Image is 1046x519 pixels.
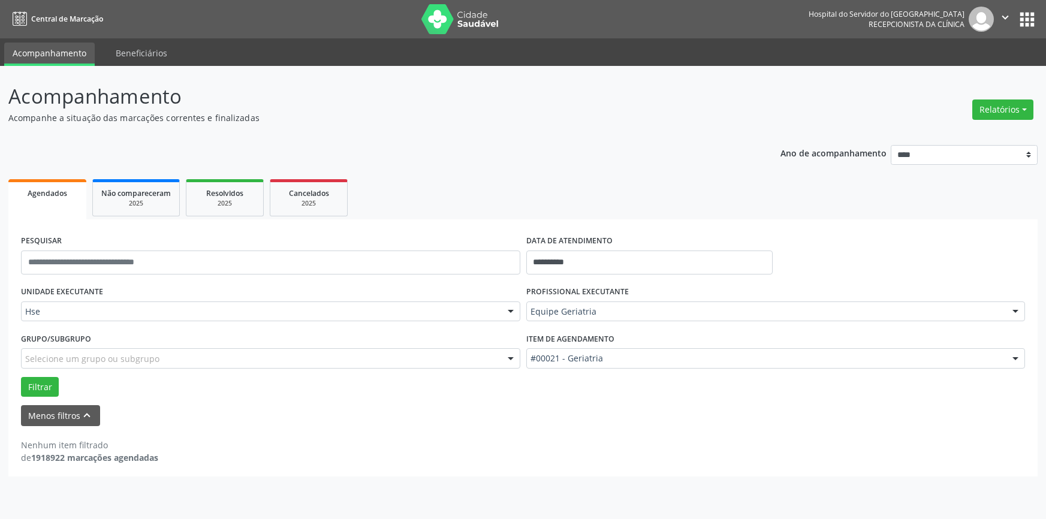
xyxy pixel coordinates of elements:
span: Equipe Geriatria [530,306,1001,318]
i:  [999,11,1012,24]
label: PESQUISAR [21,232,62,251]
button: Filtrar [21,377,59,397]
span: Central de Marcação [31,14,103,24]
a: Beneficiários [107,43,176,64]
span: Resolvidos [206,188,243,198]
span: #00021 - Geriatria [530,352,1001,364]
a: Central de Marcação [8,9,103,29]
div: Hospital do Servidor do [GEOGRAPHIC_DATA] [809,9,964,19]
div: 2025 [195,199,255,208]
span: Recepcionista da clínica [869,19,964,29]
div: Nenhum item filtrado [21,439,158,451]
p: Ano de acompanhamento [780,145,887,160]
label: UNIDADE EXECUTANTE [21,283,103,301]
p: Acompanhamento [8,82,729,111]
img: img [969,7,994,32]
i: keyboard_arrow_up [80,409,94,422]
button: Menos filtroskeyboard_arrow_up [21,405,100,426]
button: apps [1017,9,1038,30]
button:  [994,7,1017,32]
span: Agendados [28,188,67,198]
span: Selecione um grupo ou subgrupo [25,352,159,365]
div: 2025 [101,199,171,208]
div: de [21,451,158,464]
div: 2025 [279,199,339,208]
label: Item de agendamento [526,330,614,348]
strong: 1918922 marcações agendadas [31,452,158,463]
label: DATA DE ATENDIMENTO [526,232,613,251]
p: Acompanhe a situação das marcações correntes e finalizadas [8,111,729,124]
button: Relatórios [972,99,1033,120]
a: Acompanhamento [4,43,95,66]
span: Cancelados [289,188,329,198]
label: PROFISSIONAL EXECUTANTE [526,283,629,301]
span: Hse [25,306,496,318]
label: Grupo/Subgrupo [21,330,91,348]
span: Não compareceram [101,188,171,198]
